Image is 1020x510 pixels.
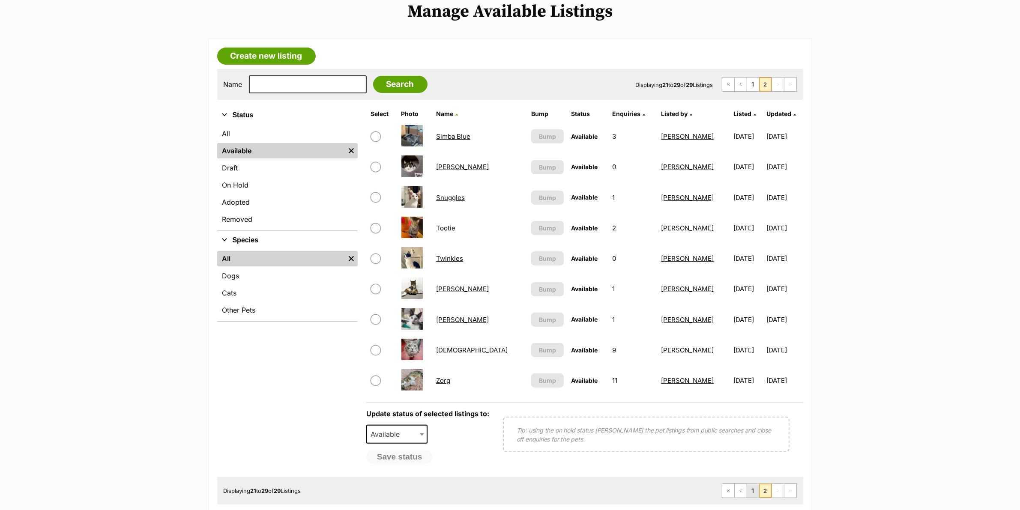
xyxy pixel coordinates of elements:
[436,285,489,293] a: [PERSON_NAME]
[217,302,358,318] a: Other Pets
[733,110,751,117] span: Listed
[609,366,657,395] td: 11
[722,77,797,92] nav: Pagination
[730,274,766,304] td: [DATE]
[262,487,269,494] strong: 29
[366,450,433,464] button: Save status
[345,251,358,266] a: Remove filter
[217,268,358,283] a: Dogs
[663,81,669,88] strong: 21
[609,335,657,365] td: 9
[733,110,756,117] a: Listed
[217,110,358,121] button: Status
[636,81,713,88] span: Displaying to of Listings
[674,81,681,88] strong: 29
[747,484,759,498] a: Page 1
[661,376,714,385] a: [PERSON_NAME]
[217,143,345,158] a: Available
[735,484,747,498] a: Previous page
[784,484,796,498] span: Last page
[531,221,563,235] button: Bump
[345,143,358,158] a: Remove filter
[571,133,598,140] span: Available
[217,177,358,193] a: On Hold
[760,484,772,498] span: Page 2
[217,249,358,321] div: Species
[661,163,714,171] a: [PERSON_NAME]
[609,305,657,334] td: 1
[217,160,358,176] a: Draft
[367,107,397,121] th: Select
[766,110,796,117] a: Updated
[531,282,563,296] button: Bump
[661,316,714,324] a: [PERSON_NAME]
[747,78,759,91] a: Page 1
[217,48,316,65] a: Create new listing
[571,346,598,354] span: Available
[722,483,797,498] nav: Pagination
[571,163,598,170] span: Available
[571,285,598,292] span: Available
[609,152,657,182] td: 0
[531,343,563,357] button: Bump
[217,212,358,227] a: Removed
[722,484,734,498] a: First page
[571,377,598,384] span: Available
[224,487,301,494] span: Displaying to of Listings
[539,224,556,233] span: Bump
[436,376,450,385] a: Zorg
[539,254,556,263] span: Bump
[571,224,598,232] span: Available
[766,274,802,304] td: [DATE]
[766,305,802,334] td: [DATE]
[217,235,358,246] button: Species
[730,122,766,151] td: [DATE]
[760,78,772,91] span: Page 2
[722,78,734,91] a: First page
[274,487,281,494] strong: 29
[517,426,776,444] p: Tip: using the on hold status [PERSON_NAME] the pet listings from public searches and close off e...
[766,244,802,273] td: [DATE]
[612,110,645,117] a: Enquiries
[217,126,358,141] a: All
[436,110,453,117] span: Name
[730,366,766,395] td: [DATE]
[609,244,657,273] td: 0
[539,163,556,172] span: Bump
[784,78,796,91] span: Last page
[373,76,428,93] input: Search
[766,213,802,243] td: [DATE]
[531,373,563,388] button: Bump
[735,78,747,91] a: Previous page
[609,274,657,304] td: 1
[217,194,358,210] a: Adopted
[766,122,802,151] td: [DATE]
[609,122,657,151] td: 3
[436,254,463,262] a: Twinkles
[571,255,598,262] span: Available
[531,313,563,327] button: Bump
[436,163,489,171] a: [PERSON_NAME]
[766,152,802,182] td: [DATE]
[730,213,766,243] td: [DATE]
[539,132,556,141] span: Bump
[661,194,714,202] a: [PERSON_NAME]
[772,78,784,91] span: Next page
[251,487,257,494] strong: 21
[217,285,358,301] a: Cats
[766,335,802,365] td: [DATE]
[531,129,563,143] button: Bump
[568,107,608,121] th: Status
[398,107,432,121] th: Photo
[730,152,766,182] td: [DATE]
[366,425,428,444] span: Available
[609,183,657,212] td: 1
[436,194,465,202] a: Snuggles
[436,316,489,324] a: [PERSON_NAME]
[661,110,688,117] span: Listed by
[366,409,489,418] label: Update status of selected listings to:
[686,81,693,88] strong: 29
[571,316,598,323] span: Available
[730,183,766,212] td: [DATE]
[730,305,766,334] td: [DATE]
